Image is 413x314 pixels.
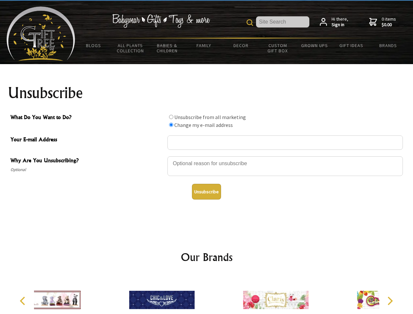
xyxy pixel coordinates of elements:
span: Your E-mail Address [10,135,164,145]
input: What Do You Want to Do? [169,123,173,127]
input: What Do You Want to Do? [169,115,173,119]
a: Babies & Children [149,39,186,58]
a: Grown Ups [296,39,333,52]
a: 0 items$0.00 [369,16,396,28]
label: Unsubscribe from all marketing [174,114,246,120]
span: Hi there, [332,16,348,28]
strong: Sign in [332,22,348,28]
h2: Our Brands [13,249,400,265]
span: 0 items [382,16,396,28]
strong: $0.00 [382,22,396,28]
img: Babywear - Gifts - Toys & more [112,14,210,28]
textarea: Why Are You Unsubscribing? [167,156,403,176]
a: Family [186,39,223,52]
button: Unsubscribe [192,184,221,200]
span: Why Are You Unsubscribing? [10,156,164,166]
span: Optional [10,166,164,174]
span: What Do You Want to Do? [10,113,164,123]
button: Next [383,294,397,308]
button: Previous [16,294,31,308]
a: Brands [370,39,407,52]
input: Your E-mail Address [167,135,403,150]
h1: Unsubscribe [8,85,405,101]
label: Change my e-mail address [174,122,233,128]
input: Site Search [256,16,309,27]
a: All Plants Collection [112,39,149,58]
a: Gift Ideas [333,39,370,52]
a: Hi there,Sign in [320,16,348,28]
a: BLOGS [75,39,112,52]
a: Decor [222,39,259,52]
a: Custom Gift Box [259,39,296,58]
img: Babyware - Gifts - Toys and more... [7,7,75,61]
img: product search [247,19,253,26]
